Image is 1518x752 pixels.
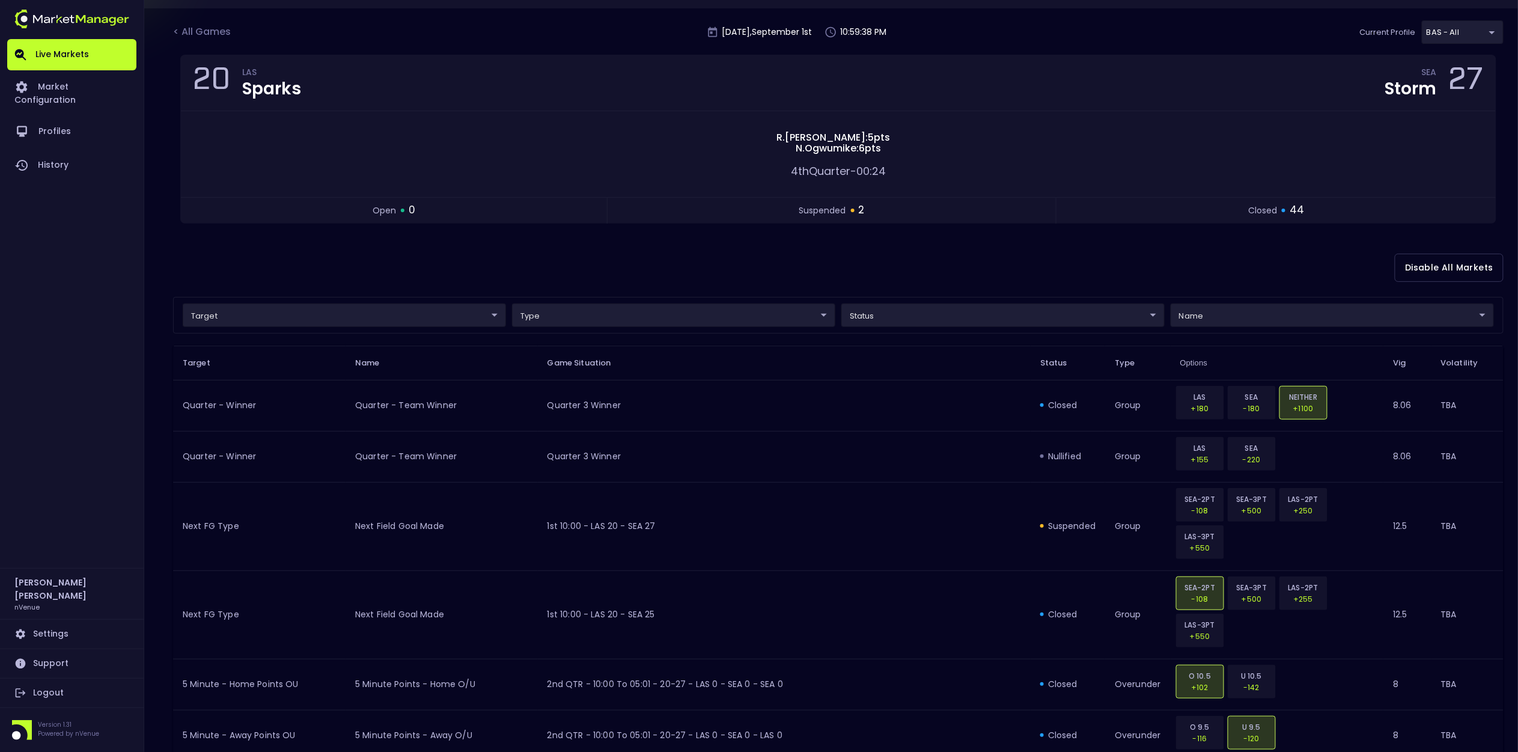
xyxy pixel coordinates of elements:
[1287,582,1320,593] p: LAS-2PT
[1184,454,1216,465] p: +155
[1395,254,1504,282] button: Disable All Markets
[1040,729,1096,741] div: closed
[1184,391,1216,403] p: LAS
[538,570,1031,659] td: 1st 10:00 - LAS 20 - SEA 25
[7,115,136,148] a: Profiles
[346,380,538,431] td: Quarter - Team Winner
[14,576,129,602] h2: [PERSON_NAME] [PERSON_NAME]
[409,203,415,218] span: 0
[1431,482,1504,570] td: TBA
[346,431,538,482] td: Quarter - Team Winner
[1422,20,1504,44] div: target
[1184,531,1216,542] p: LAS-3PT
[1236,442,1268,454] p: SEA
[346,482,538,570] td: Next Field Goal Made
[1393,358,1421,368] span: Vig
[1184,721,1216,733] p: O 9.5
[1441,358,1494,368] span: Volatility
[1171,304,1494,327] div: target
[1040,520,1096,532] div: suspended
[242,81,301,97] div: Sparks
[1236,593,1268,605] p: +500
[1105,482,1170,570] td: group
[1287,494,1320,505] p: LAS-2PT
[1431,570,1504,659] td: TBA
[38,729,99,738] p: Powered by nVenue
[538,482,1031,570] td: 1st 10:00 - LAS 20 - SEA 27
[773,132,894,143] span: R . [PERSON_NAME] : 5 pts
[1236,733,1268,744] p: -120
[1184,442,1216,454] p: LAS
[1236,505,1268,516] p: +500
[1171,346,1383,380] th: Options
[1287,505,1320,516] p: +250
[799,204,846,217] span: suspended
[1383,380,1431,431] td: 8.06
[1184,733,1216,744] p: -116
[14,602,40,611] h3: nVenue
[512,304,835,327] div: target
[1383,570,1431,659] td: 12.5
[173,25,233,40] div: < All Games
[1105,431,1170,482] td: group
[1236,494,1268,505] p: SEA-3PT
[1290,203,1304,218] span: 44
[1287,593,1320,605] p: +255
[856,164,886,179] span: 00:24
[173,482,346,570] td: Next FG Type
[1236,582,1268,593] p: SEA-3PT
[1385,81,1437,97] div: Storm
[1040,608,1096,620] div: closed
[193,65,230,101] div: 20
[1431,380,1504,431] td: TBA
[1040,678,1096,690] div: closed
[1184,631,1216,642] p: +550
[1431,431,1504,482] td: TBA
[346,570,538,659] td: Next Field Goal Made
[38,720,99,729] p: Version 1.31
[1184,619,1216,631] p: LAS-3PT
[841,26,887,38] p: 10:59:38 PM
[173,570,346,659] td: Next FG Type
[346,659,538,710] td: 5 minute points - home O/U
[792,143,885,154] span: N . Ogwumike : 6 pts
[1360,26,1416,38] p: Current Profile
[7,70,136,115] a: Market Configuration
[1040,450,1096,462] div: nullified
[547,358,627,368] span: Game Situation
[1184,582,1216,593] p: SEA-2PT
[1248,204,1277,217] span: closed
[173,431,346,482] td: Quarter - Winner
[538,431,1031,482] td: Quarter 3 Winner
[1287,391,1320,403] p: NEITHER
[1184,542,1216,554] p: +550
[1236,682,1268,693] p: -142
[1184,682,1216,693] p: +102
[7,148,136,182] a: History
[14,10,129,28] img: logo
[183,304,506,327] div: target
[1184,593,1216,605] p: -108
[1184,403,1216,414] p: +180
[1105,380,1170,431] td: group
[1422,69,1437,79] div: SEA
[538,659,1031,710] td: 2nd QTR - 10:00 to 05:01 - 20-27 - LAS 0 - SEA 0 - SEA 0
[841,304,1165,327] div: target
[1236,721,1268,733] p: U 9.5
[1040,358,1083,368] span: Status
[1383,431,1431,482] td: 8.06
[1236,670,1268,682] p: U 10.5
[1236,391,1268,403] p: SEA
[1184,670,1216,682] p: O 10.5
[1236,454,1268,465] p: -220
[355,358,395,368] span: Name
[183,358,226,368] span: Target
[373,204,396,217] span: open
[1431,659,1504,710] td: TBA
[791,164,850,179] span: 4th Quarter
[7,620,136,649] a: Settings
[1449,65,1484,101] div: 27
[1383,482,1431,570] td: 12.5
[1105,659,1170,710] td: overunder
[1236,403,1268,414] p: -180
